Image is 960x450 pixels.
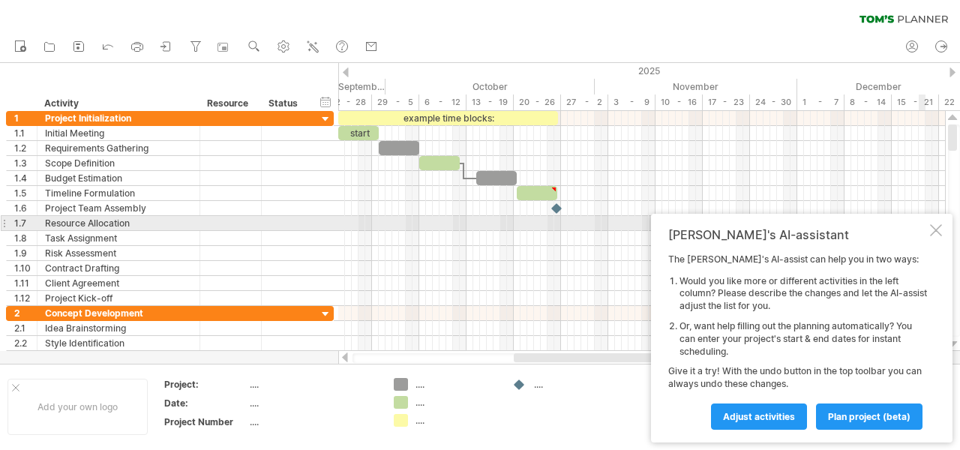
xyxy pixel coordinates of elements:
div: [PERSON_NAME]'s AI-assistant [668,227,927,242]
div: 20 - 26 [514,94,561,110]
div: 17 - 23 [703,94,750,110]
div: .... [250,415,376,428]
div: Project: [164,378,247,391]
div: 10 - 16 [655,94,703,110]
div: .... [534,378,616,391]
div: Task Assignment [45,231,192,245]
div: 1.7 [14,216,37,230]
div: Style Identification [45,336,192,350]
div: Status [268,96,301,111]
div: 1.5 [14,186,37,200]
div: .... [415,414,497,427]
div: 1.8 [14,231,37,245]
li: Or, want help filling out the planning automatically? You can enter your project's start & end da... [679,320,927,358]
div: Concept Development [45,306,192,320]
div: Resource Allocation [45,216,192,230]
div: Add your own logo [7,379,148,435]
div: Contract Drafting [45,261,192,275]
div: .... [415,378,497,391]
a: plan project (beta) [816,403,922,430]
div: 22 - 28 [325,94,372,110]
div: 1.9 [14,246,37,260]
div: Timeline Formulation [45,186,192,200]
div: 24 - 30 [750,94,797,110]
span: Adjust activities [723,411,795,422]
div: 1.4 [14,171,37,185]
div: 1.6 [14,201,37,215]
div: 1.2 [14,141,37,155]
div: Budget Estimation [45,171,192,185]
div: 2.1 [14,321,37,335]
div: November 2025 [595,79,797,94]
div: Date: [164,397,247,409]
div: The [PERSON_NAME]'s AI-assist can help you in two ways: Give it a try! With the undo button in th... [668,253,927,429]
div: Project Number [164,415,247,428]
div: 2.2 [14,336,37,350]
div: Idea Brainstorming [45,321,192,335]
div: 3 - 9 [608,94,655,110]
div: .... [250,397,376,409]
div: Project Kick-off [45,291,192,305]
div: 27 - 2 [561,94,608,110]
div: 1.3 [14,156,37,170]
a: Adjust activities [711,403,807,430]
li: Would you like more or different activities in the left column? Please describe the changes and l... [679,275,927,313]
div: 2 [14,306,37,320]
div: example time blocks: [338,111,558,125]
div: start [338,126,379,140]
div: Initial Meeting [45,126,192,140]
div: Resource [207,96,253,111]
div: Project Team Assembly [45,201,192,215]
div: Activity [44,96,191,111]
div: 1 [14,111,37,125]
div: Scope Definition [45,156,192,170]
div: October 2025 [385,79,595,94]
div: 15 - 21 [892,94,939,110]
div: 1.11 [14,276,37,290]
div: 1 - 7 [797,94,844,110]
div: Risk Assessment [45,246,192,260]
div: Requirements Gathering [45,141,192,155]
div: Client Agreement [45,276,192,290]
div: 6 - 12 [419,94,466,110]
div: 1.1 [14,126,37,140]
span: plan project (beta) [828,411,910,422]
div: 29 - 5 [372,94,419,110]
div: 1.12 [14,291,37,305]
div: 8 - 14 [844,94,892,110]
div: Project Initialization [45,111,192,125]
div: .... [250,378,376,391]
div: 13 - 19 [466,94,514,110]
div: .... [415,396,497,409]
div: 1.10 [14,261,37,275]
